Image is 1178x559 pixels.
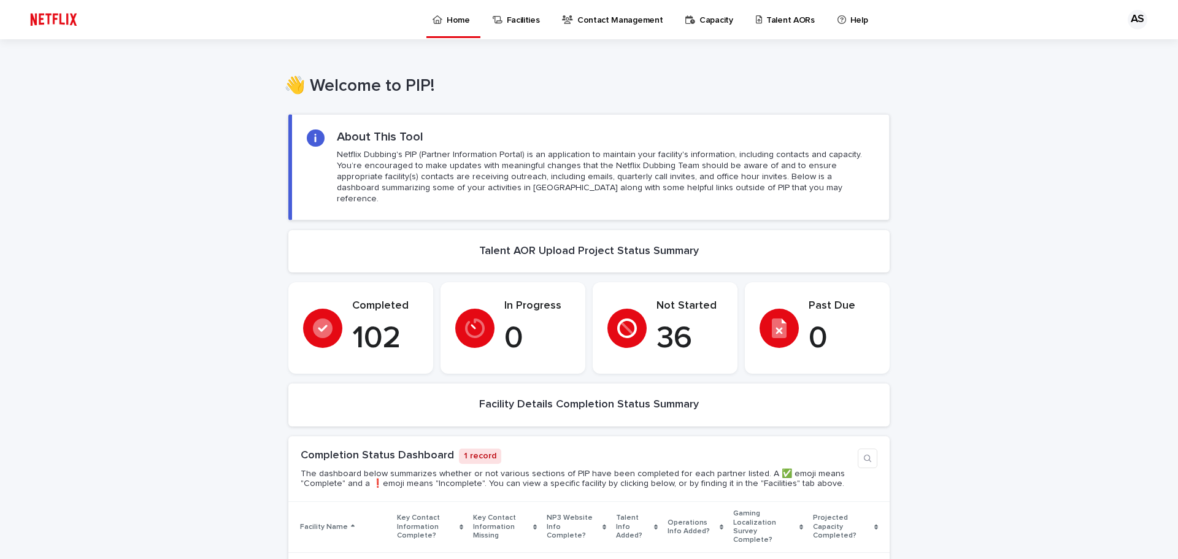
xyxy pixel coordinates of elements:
h2: About This Tool [337,129,423,144]
p: Key Contact Information Missing [473,511,530,542]
p: Not Started [656,299,723,313]
img: ifQbXi3ZQGMSEF7WDB7W [25,7,83,32]
p: Facility Name [300,520,348,534]
p: Talent Info Added? [616,511,651,542]
p: 0 [809,320,875,357]
p: Operations Info Added? [668,516,717,539]
p: 102 [352,320,418,357]
h2: Talent AOR Upload Project Status Summary [479,245,699,258]
p: In Progress [504,299,571,313]
p: Past Due [809,299,875,313]
div: AS [1128,10,1147,29]
p: Netflix Dubbing's PIP (Partner Information Portal) is an application to maintain your facility's ... [337,149,874,205]
h2: Facility Details Completion Status Summary [479,398,699,412]
p: The dashboard below summarizes whether or not various sections of PIP have been completed for eac... [301,469,853,490]
p: NP3 Website Info Complete? [547,511,599,542]
h1: 👋 Welcome to PIP! [284,76,885,97]
p: Projected Capacity Completed? [813,511,871,542]
p: Gaming Localization Survey Complete? [733,507,796,547]
p: Completed [352,299,418,313]
p: Key Contact Information Complete? [397,511,456,542]
a: Completion Status Dashboard [301,450,454,461]
p: 0 [504,320,571,357]
p: 36 [656,320,723,357]
p: 1 record [459,449,501,464]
